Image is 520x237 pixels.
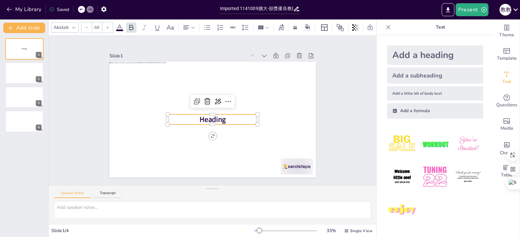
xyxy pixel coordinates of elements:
[276,22,286,33] div: Text effects
[36,100,42,106] div: 3
[387,86,483,101] div: Add a little bit of body text
[497,55,517,62] span: Template
[453,162,483,192] img: 6.jpeg
[256,22,271,33] div: Column Count
[220,4,293,14] input: Insert title
[500,149,513,157] span: Charts
[49,6,69,13] div: Saved
[93,191,122,198] button: Transcript
[5,62,44,84] div: 2
[54,191,91,198] button: Speaker Notes
[200,114,226,124] span: Heading
[442,3,454,16] button: Export to PowerPoint
[494,43,520,66] div: Add ready made slides
[387,45,483,65] div: Add a heading
[350,228,372,233] span: Single View
[500,125,513,132] span: Media
[494,160,520,183] div: Add a table
[110,53,246,59] div: Slide 1
[5,111,44,132] div: 4
[500,3,511,16] button: 教 教
[22,48,27,50] span: Heading
[387,195,417,225] img: 7.jpeg
[5,87,44,108] div: 3
[319,22,330,33] div: Layout
[496,101,517,109] span: Questions
[36,124,42,130] div: 4
[292,22,299,33] div: Border settings
[303,24,312,31] div: Background color
[3,23,45,33] button: Add slide
[323,228,339,234] div: 33 %
[51,228,254,234] div: Slide 1 / 4
[36,76,42,82] div: 2
[494,19,520,43] div: Change the overall theme
[387,162,417,192] img: 4.jpeg
[499,31,514,39] span: Theme
[500,4,511,16] div: 教 教
[5,4,44,15] button: My Library
[494,136,520,160] div: Add charts and graphs
[494,66,520,89] div: Add text boxes
[502,78,511,85] span: Text
[387,67,483,84] div: Add a subheading
[501,172,513,179] span: Table
[494,89,520,113] div: Get real-time input from your audience
[456,3,488,16] button: Present
[387,129,417,159] img: 1.jpeg
[387,103,483,119] div: Add a formula
[453,129,483,159] img: 3.jpeg
[394,19,487,35] p: Text
[420,129,450,159] img: 2.jpeg
[52,23,70,32] div: Akatab
[420,162,450,192] img: 5.jpeg
[36,52,42,58] div: 1
[5,38,44,60] div: 1
[494,113,520,136] div: Add images, graphics, shapes or video
[336,24,344,31] span: Position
